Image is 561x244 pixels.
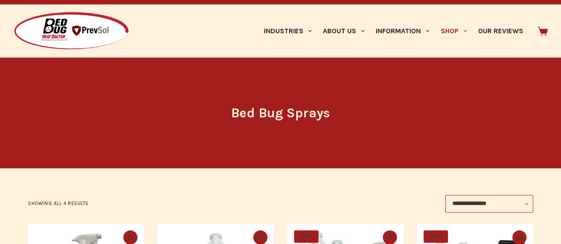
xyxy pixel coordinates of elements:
[294,230,318,243] span: SALE
[317,4,370,58] a: About Us
[435,4,472,58] a: Shop
[370,4,435,58] a: Information
[13,12,129,51] img: Prevsol/Bed Bug Heat Doctor
[472,4,529,58] a: Our Reviews
[258,4,529,58] nav: Primary
[7,4,34,30] button: Open LiveChat chat widget
[445,195,533,213] select: Shop order
[424,230,448,243] span: SALE
[114,103,447,123] h1: Bed Bug Sprays
[28,200,89,208] p: Showing all 4 results
[258,4,317,58] a: Industries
